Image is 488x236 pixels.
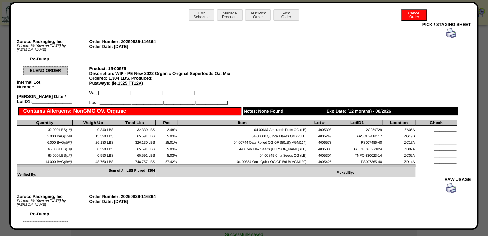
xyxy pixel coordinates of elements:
[66,128,72,132] span: (1#)
[89,194,250,199] div: Order Number: 20250829-116264
[177,145,307,151] td: 04-00746 Flax Seeds [PERSON_NAME] (LB)
[89,71,250,76] div: Description: WIP - PE New 2022 Organic Original Superfoods Oat Mix
[89,76,250,81] div: Ordered: 1,304 LBS, Produced: _____________
[17,132,72,139] td: 2.000 BAG
[332,126,382,132] td: 2C250729
[72,139,114,145] td: 26.130 LBS
[415,151,457,158] td: ____________
[66,154,72,158] span: (1#)
[446,28,456,38] img: print.gif
[332,132,382,139] td: AASQH2410117
[17,177,471,182] div: RAW USAGE
[17,212,89,216] div: _____ Re-Dump
[114,158,155,164] td: 748.757 LBS
[307,126,332,132] td: 4005398
[155,167,415,177] td: Picked By:________________________________
[307,132,332,139] td: 4005249
[17,194,89,199] div: Zoroco Packaging, Inc
[177,151,307,158] td: 04-00849 Chia Seeds OG (LB)
[382,139,415,145] td: ZC17A
[72,158,114,164] td: 48.760 LBS
[382,158,415,164] td: ZD14A
[332,120,382,126] th: LotID1
[72,120,114,126] th: Weigh Up
[307,120,332,126] th: Lot #
[446,183,456,193] img: print.gif
[189,9,214,21] button: EditSchedule
[114,126,155,132] td: 32.339 LBS
[415,158,457,164] td: ____________
[155,145,177,151] td: 5.03%
[177,120,307,126] th: Item
[307,151,332,158] td: 4005304
[273,9,299,21] button: PickOrder
[17,44,89,52] div: Printed: 10:19pm on [DATE] by [PERSON_NAME]
[332,158,382,164] td: PS007365-40
[401,9,427,21] button: CancelOrder
[89,221,250,226] div: Product: 15-00575
[155,151,177,158] td: 5.03%
[17,120,72,126] th: Quantity
[72,126,114,132] td: 0.340 LBS
[114,132,155,139] td: 65.591 LBS
[307,139,332,145] td: 4006573
[17,151,72,158] td: 65.000 LBS
[332,145,382,151] td: GL/OFLX/5273/24
[415,132,457,139] td: ____________
[155,120,177,126] th: Pct
[415,120,457,126] th: Check
[66,147,72,151] span: (1#)
[89,90,250,105] div: Wgt |_____________|_____________|_____________|_____________| Loc |_____________|_____________|__...
[332,151,382,158] td: TNPC-230023-14
[155,139,177,145] td: 25.01%
[17,22,471,27] div: PICK / STAGING SHEET
[155,132,177,139] td: 5.03%
[64,160,72,164] span: (50#)
[177,158,307,164] td: 04-00854 Oats Quick OG GF 50LB(MGM130)
[177,132,307,139] td: 04-00668 Quinoa Flakes OG (25LB)
[17,57,89,61] div: _____ Re-Dump
[118,81,141,86] u: 1525 TT12A
[114,120,155,126] th: Total Lbs
[114,151,155,158] td: 65.591 LBS
[17,126,72,132] td: 32.000 LBS
[17,173,155,177] div: Verified By:_______________________________
[415,139,457,145] td: ____________
[72,132,114,139] td: 15.590 LBS
[17,145,72,151] td: 65.000 LBS
[114,145,155,151] td: 65.591 LBS
[23,221,68,230] div: BLEND ORDER
[382,132,415,139] td: ZG19B
[217,9,243,21] button: ManageProducts
[89,81,250,86] div: Putaways: (ie, )
[23,66,68,75] div: BLEND ORDER
[114,139,155,145] td: 326.130 LBS
[245,9,271,21] button: Test PickOrder
[17,158,72,164] td: 14.000 BAG
[17,94,89,104] div: [PERSON_NAME] Date / LotID1:_________________
[18,107,242,115] div: Contains Allergens: NonGMO OV, Organic
[64,141,72,145] span: (50#)
[415,126,457,132] td: ____________
[382,145,415,151] td: ZD02A
[17,139,72,145] td: 6.000 BAG
[382,120,415,126] th: Location
[243,107,326,115] div: Notes: None Found
[326,107,458,115] div: Exp Date: (12 months) - 08/2026
[177,139,307,145] td: 04-00744 Oats Rolled OG GF (50LB)(MGM114)
[17,199,89,207] div: Printed: 10:19pm on [DATE] by [PERSON_NAME]
[89,66,250,71] div: Product: 15-00575
[17,80,89,89] div: Internal Lot Number:_________________
[382,151,415,158] td: ZC02A
[382,126,415,132] td: ZA06A
[64,134,72,138] span: (25#)
[89,199,250,204] div: Order Date: [DATE]
[89,39,250,44] div: Order Number: 20250829-116264
[307,145,332,151] td: 4005386
[17,39,89,44] div: Zoroco Packaging, Inc
[415,145,457,151] td: ____________
[72,145,114,151] td: 0.590 LBS
[89,44,250,49] div: Order Date: [DATE]
[155,126,177,132] td: 2.48%
[72,151,114,158] td: 0.590 LBS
